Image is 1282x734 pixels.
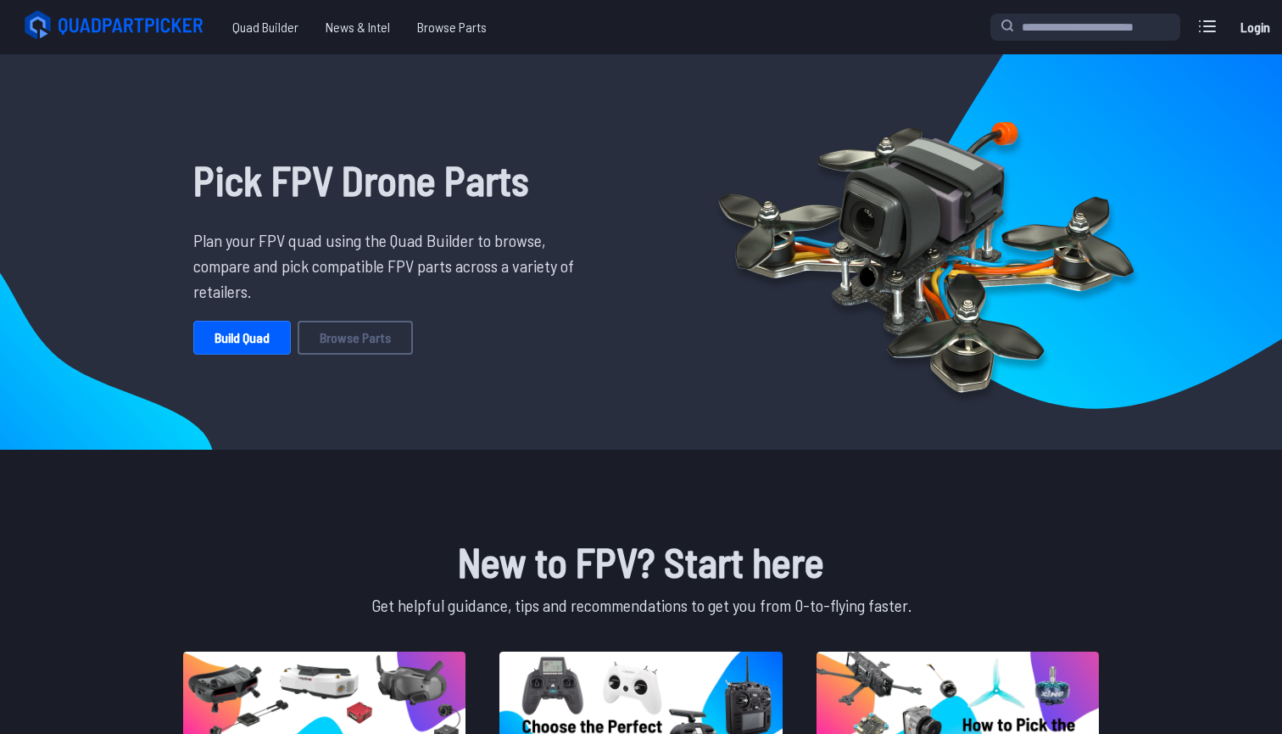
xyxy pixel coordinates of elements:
[219,10,312,44] a: Quad Builder
[193,321,291,355] a: Build Quad
[193,227,587,304] p: Plan your FPV quad using the Quad Builder to browse, compare and pick compatible FPV parts across...
[193,149,587,210] h1: Pick FPV Drone Parts
[298,321,413,355] a: Browse Parts
[312,10,404,44] a: News & Intel
[180,592,1102,618] p: Get helpful guidance, tips and recommendations to get you from 0-to-flying faster.
[180,531,1102,592] h1: New to FPV? Start here
[404,10,500,44] a: Browse Parts
[682,82,1170,422] img: Quadcopter
[1235,10,1275,44] a: Login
